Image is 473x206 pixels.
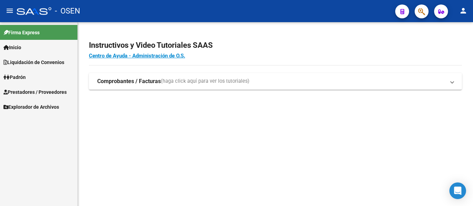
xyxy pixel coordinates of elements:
[161,78,249,85] span: (haga click aquí para ver los tutoriales)
[3,59,64,66] span: Liquidación de Convenios
[459,7,467,15] mat-icon: person
[89,53,185,59] a: Centro de Ayuda - Administración de O.S.
[6,7,14,15] mat-icon: menu
[55,3,80,19] span: - OSEN
[3,29,40,36] span: Firma Express
[89,39,462,52] h2: Instructivos y Video Tutoriales SAAS
[3,44,21,51] span: Inicio
[449,182,466,199] div: Open Intercom Messenger
[3,73,26,81] span: Padrón
[3,88,67,96] span: Prestadores / Proveedores
[3,103,59,111] span: Explorador de Archivos
[97,78,161,85] strong: Comprobantes / Facturas
[89,73,462,90] mat-expansion-panel-header: Comprobantes / Facturas(haga click aquí para ver los tutoriales)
